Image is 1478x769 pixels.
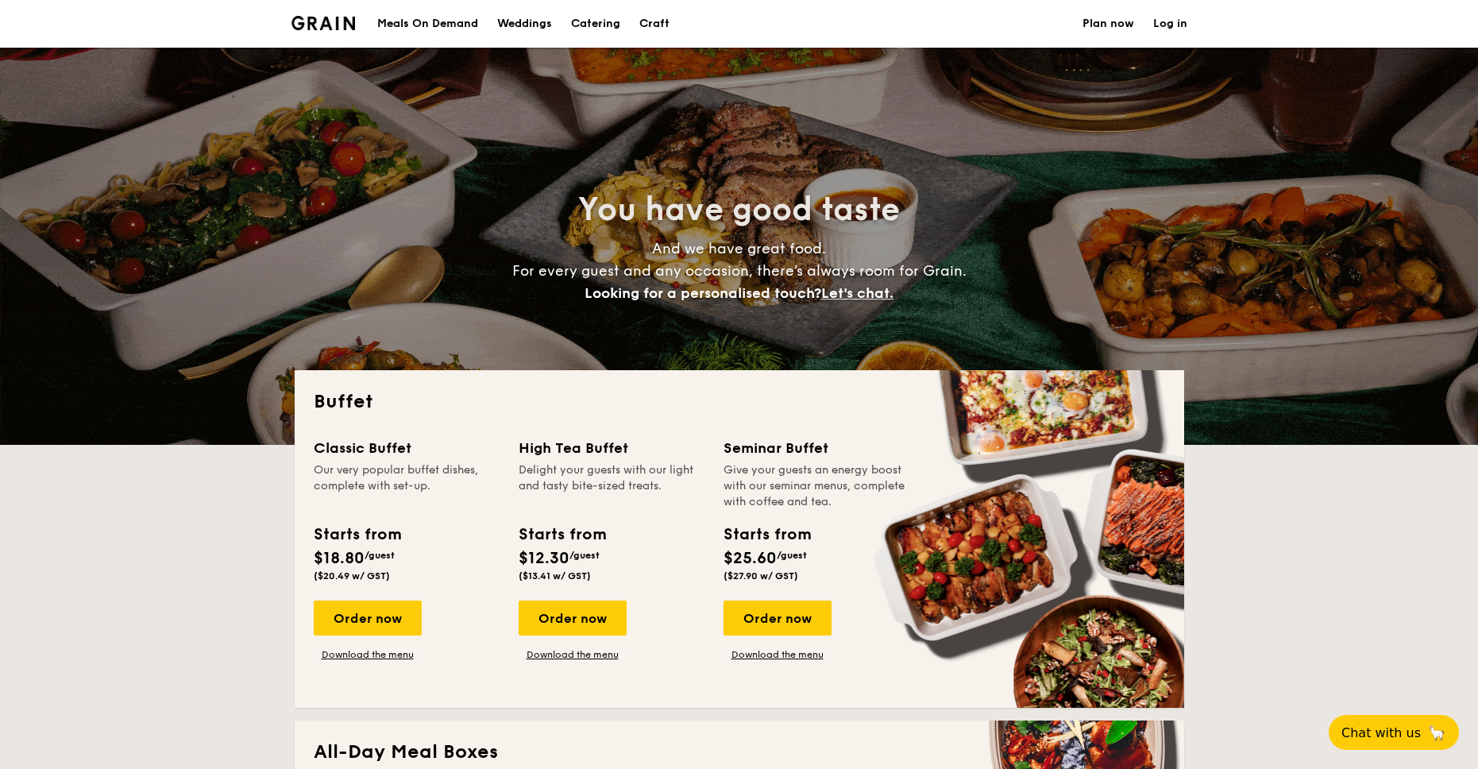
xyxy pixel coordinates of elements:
[519,437,704,459] div: High Tea Buffet
[821,284,893,302] span: Let's chat.
[314,740,1165,765] h2: All-Day Meal Boxes
[314,437,500,459] div: Classic Buffet
[1329,715,1459,750] button: Chat with us🦙
[519,549,569,568] span: $12.30
[314,389,1165,415] h2: Buffet
[314,523,400,547] div: Starts from
[519,601,627,636] div: Order now
[314,462,500,510] div: Our very popular buffet dishes, complete with set-up.
[314,648,422,661] a: Download the menu
[1427,724,1446,742] span: 🦙
[519,570,591,582] span: ($13.41 w/ GST)
[724,648,832,661] a: Download the menu
[519,648,627,661] a: Download the menu
[724,570,798,582] span: ($27.90 w/ GST)
[314,570,390,582] span: ($20.49 w/ GST)
[314,549,365,568] span: $18.80
[724,523,810,547] div: Starts from
[519,462,704,510] div: Delight your guests with our light and tasty bite-sized treats.
[291,16,356,30] img: Grain
[777,550,807,561] span: /guest
[569,550,600,561] span: /guest
[365,550,395,561] span: /guest
[724,462,909,510] div: Give your guests an energy boost with our seminar menus, complete with coffee and tea.
[314,601,422,636] div: Order now
[1341,725,1421,740] span: Chat with us
[724,601,832,636] div: Order now
[512,240,967,302] span: And we have great food. For every guest and any occasion, there’s always room for Grain.
[724,549,777,568] span: $25.60
[519,523,605,547] div: Starts from
[291,16,356,30] a: Logotype
[578,191,900,229] span: You have good taste
[724,437,909,459] div: Seminar Buffet
[585,284,821,302] span: Looking for a personalised touch?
